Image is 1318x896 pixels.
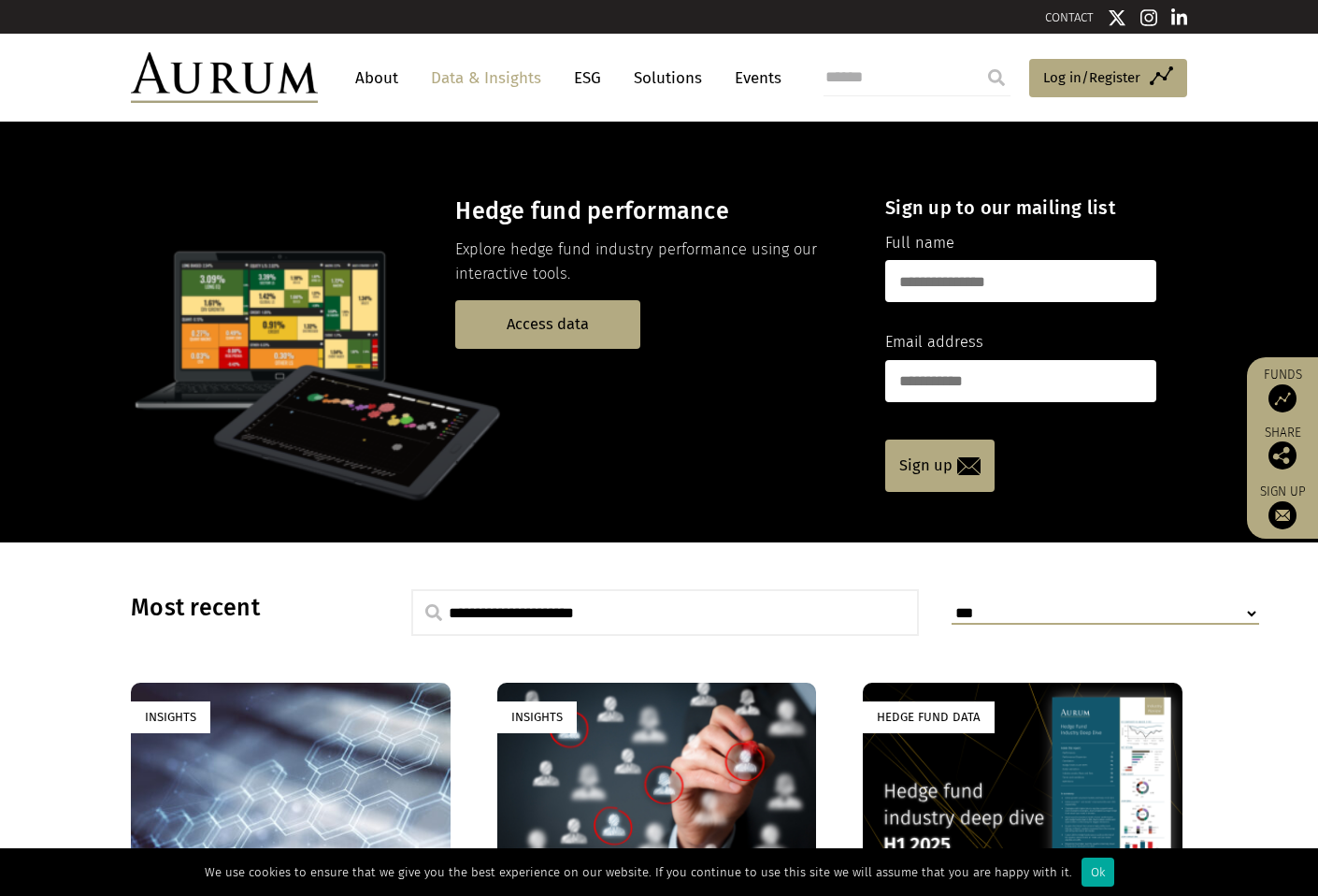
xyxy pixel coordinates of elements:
h4: Sign up to our mailing list [885,196,1156,219]
h3: Most recent [131,594,365,622]
div: Insights [131,701,210,732]
img: Linkedin icon [1171,8,1188,27]
img: Aurum [131,52,318,103]
a: Data & Insights [422,61,551,95]
div: Hedge Fund Data [863,701,995,732]
img: Sign up to our newsletter [1268,501,1297,529]
img: search.svg [425,604,442,621]
a: ESG [565,61,610,95]
label: Email address [885,330,983,354]
img: Share this post [1268,441,1297,470]
h3: Hedge fund performance [455,197,852,225]
label: Full name [885,231,954,255]
img: Twitter icon [1108,8,1126,27]
a: Log in/Register [1029,59,1187,98]
a: Events [725,61,781,95]
a: Sign up [885,440,995,492]
div: Ok [1082,858,1114,887]
img: Access Funds [1268,384,1297,412]
div: Share [1256,426,1309,470]
input: Submit [978,59,1015,96]
p: Explore hedge fund industry performance using our interactive tools. [455,238,852,287]
a: Funds [1256,367,1309,412]
a: About [346,61,408,95]
a: Access data [455,300,640,348]
a: Sign up [1256,484,1309,529]
div: Insights [497,701,577,732]
span: Log in/Register [1043,66,1140,89]
img: email-icon [957,457,981,475]
a: Solutions [624,61,711,95]
img: Instagram icon [1140,8,1157,27]
a: CONTACT [1045,10,1094,24]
